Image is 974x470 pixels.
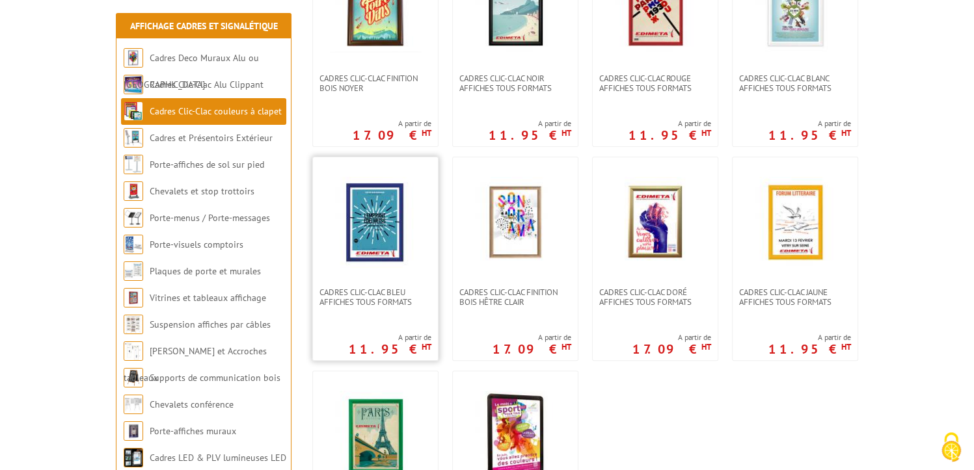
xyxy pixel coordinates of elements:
img: Cimaises et Accroches tableaux [124,341,143,361]
span: Cadres clic-clac jaune affiches tous formats [739,287,851,307]
span: Cadres clic-clac bleu affiches tous formats [319,287,431,307]
sup: HT [701,341,711,352]
img: Porte-menus / Porte-messages [124,208,143,228]
img: Cadres clic-clac doré affiches tous formats [625,177,685,268]
a: Cadres clic-clac doré affiches tous formats [593,287,718,307]
span: A partir de [353,118,431,129]
img: Cadres clic-clac jaune affiches tous formats [750,177,841,268]
sup: HT [561,341,571,352]
span: A partir de [632,332,711,343]
img: Cadres LED & PLV lumineuses LED [124,448,143,467]
img: Porte-visuels comptoirs [124,235,143,254]
img: Cadres Deco Muraux Alu ou Bois [124,48,143,68]
p: 11.95 € [489,131,571,139]
a: Cadres clic-clac finition Bois Hêtre clair [453,287,578,307]
a: Cadres clic-clac blanc affiches tous formats [733,73,858,93]
a: Cadres LED & PLV lumineuses LED [150,452,286,463]
a: Cadres Clic-Clac Alu Clippant [150,79,264,90]
img: Cadres Clic-Clac couleurs à clapet [124,101,143,121]
a: Cadres clic-clac noir affiches tous formats [453,73,578,93]
p: 17.09 € [632,345,711,353]
a: CADRES CLIC-CLAC FINITION BOIS NOYER [313,73,438,93]
a: Porte-affiches muraux [150,425,236,437]
a: Porte-menus / Porte-messages [150,212,270,224]
sup: HT [841,127,851,138]
img: Porte-affiches de sol sur pied [124,155,143,174]
span: A partir de [493,332,571,343]
a: Supports de communication bois [150,372,280,384]
a: Affichage Cadres et Signalétique [130,20,278,32]
span: A partir de [768,118,851,129]
a: Suspension affiches par câbles [150,319,271,330]
img: Cookies (fenêtre modale) [935,431,967,463]
img: Cadres et Présentoirs Extérieur [124,128,143,148]
p: 17.09 € [353,131,431,139]
a: Porte-visuels comptoirs [150,239,243,250]
a: Plaques de porte et murales [150,265,261,277]
sup: HT [422,341,431,352]
a: Cadres clic-clac jaune affiches tous formats [733,287,858,307]
p: 11.95 € [629,131,711,139]
img: Cadres clic-clac bleu affiches tous formats [330,177,421,268]
a: [PERSON_NAME] et Accroches tableaux [124,345,267,384]
span: A partir de [349,332,431,343]
a: Chevalets et stop trottoirs [150,185,254,197]
a: Cadres Deco Muraux Alu ou [GEOGRAPHIC_DATA] [124,52,259,90]
sup: HT [701,127,711,138]
img: Vitrines et tableaux affichage [124,288,143,307]
sup: HT [422,127,431,138]
img: Plaques de porte et murales [124,261,143,281]
span: A partir de [768,332,851,343]
span: A partir de [629,118,711,129]
span: Cadres clic-clac noir affiches tous formats [459,73,571,93]
button: Cookies (fenêtre modale) [928,426,974,470]
a: Cadres clic-clac bleu affiches tous formats [313,287,438,307]
a: Vitrines et tableaux affichage [150,292,266,304]
img: Suspension affiches par câbles [124,315,143,334]
sup: HT [561,127,571,138]
img: Porte-affiches muraux [124,421,143,441]
span: Cadres clic-clac doré affiches tous formats [599,287,711,307]
p: 11.95 € [349,345,431,353]
img: Cadres clic-clac finition Bois Hêtre clair [470,177,561,268]
span: CADRES CLIC-CLAC FINITION BOIS NOYER [319,73,431,93]
span: A partir de [489,118,571,129]
sup: HT [841,341,851,352]
span: Cadres clic-clac finition Bois Hêtre clair [459,287,571,307]
a: Chevalets conférence [150,398,234,410]
p: 17.09 € [493,345,571,353]
span: Cadres clic-clac rouge affiches tous formats [599,73,711,93]
p: 11.95 € [768,131,851,139]
p: 11.95 € [768,345,851,353]
a: Porte-affiches de sol sur pied [150,159,264,170]
span: Cadres clic-clac blanc affiches tous formats [739,73,851,93]
a: Cadres et Présentoirs Extérieur [150,132,273,144]
img: Chevalets conférence [124,395,143,414]
img: Chevalets et stop trottoirs [124,181,143,201]
a: Cadres clic-clac rouge affiches tous formats [593,73,718,93]
a: Cadres Clic-Clac couleurs à clapet [150,105,282,117]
